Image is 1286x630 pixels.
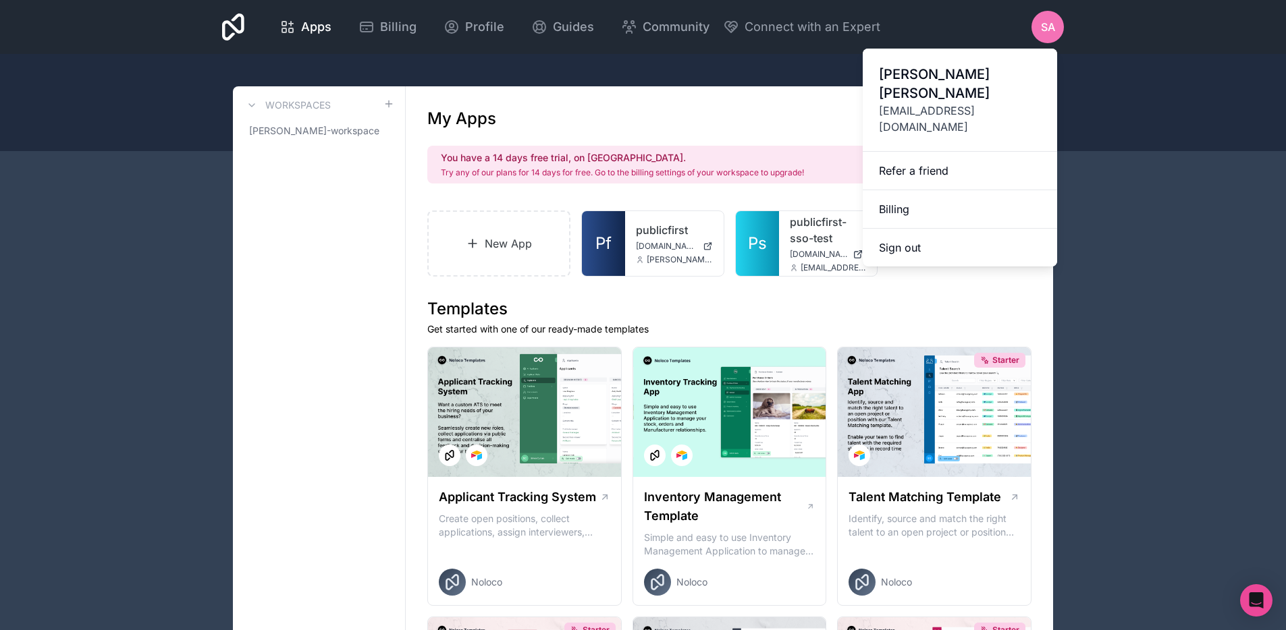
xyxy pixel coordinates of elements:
[610,12,720,42] a: Community
[249,124,379,138] span: [PERSON_NAME]-workspace
[790,214,867,246] a: publicfirst-sso-test
[439,512,610,539] p: Create open positions, collect applications, assign interviewers, centralise candidate feedback a...
[647,254,713,265] span: [PERSON_NAME][EMAIL_ADDRESS][DOMAIN_NAME]
[471,575,502,589] span: Noloco
[854,450,865,461] img: Airtable Logo
[441,151,804,165] h2: You have a 14 days free trial, on [GEOGRAPHIC_DATA].
[244,97,331,113] a: Workspaces
[881,575,912,589] span: Noloco
[992,355,1019,366] span: Starter
[471,450,482,461] img: Airtable Logo
[790,249,867,260] a: [DOMAIN_NAME]
[736,211,779,276] a: Ps
[863,152,1057,190] a: Refer a friend
[636,222,713,238] a: publicfirst
[595,233,612,254] span: Pf
[790,249,848,260] span: [DOMAIN_NAME]
[879,65,1041,103] span: [PERSON_NAME] [PERSON_NAME]
[863,190,1057,229] a: Billing
[636,241,697,252] span: [DOMAIN_NAME]
[849,488,1001,507] h1: Talent Matching Template
[427,108,496,130] h1: My Apps
[644,488,806,525] h1: Inventory Management Template
[879,103,1041,135] span: [EMAIL_ADDRESS][DOMAIN_NAME]
[301,18,331,36] span: Apps
[427,210,570,277] a: New App
[265,98,331,112] h3: Workspaces
[380,18,417,36] span: Billing
[723,18,880,36] button: Connect with an Expert
[745,18,880,36] span: Connect with an Expert
[520,12,605,42] a: Guides
[676,450,687,461] img: Airtable Logo
[269,12,342,42] a: Apps
[244,119,394,143] a: [PERSON_NAME]-workspace
[748,233,767,254] span: Ps
[644,531,815,558] p: Simple and easy to use Inventory Management Application to manage your stock, orders and Manufact...
[441,167,804,178] p: Try any of our plans for 14 days for free. Go to the billing settings of your workspace to upgrade!
[553,18,594,36] span: Guides
[465,18,504,36] span: Profile
[433,12,515,42] a: Profile
[636,241,713,252] a: [DOMAIN_NAME]
[801,262,867,273] span: [EMAIL_ADDRESS][DOMAIN_NAME]
[1240,584,1272,617] div: Open Intercom Messenger
[849,512,1020,539] p: Identify, source and match the right talent to an open project or position with our Talent Matchi...
[348,12,427,42] a: Billing
[427,298,1032,320] h1: Templates
[582,211,625,276] a: Pf
[676,575,707,589] span: Noloco
[1041,19,1055,35] span: SA
[427,322,1032,336] p: Get started with one of our ready-made templates
[439,488,596,507] h1: Applicant Tracking System
[863,229,1057,266] button: Sign out
[643,18,709,36] span: Community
